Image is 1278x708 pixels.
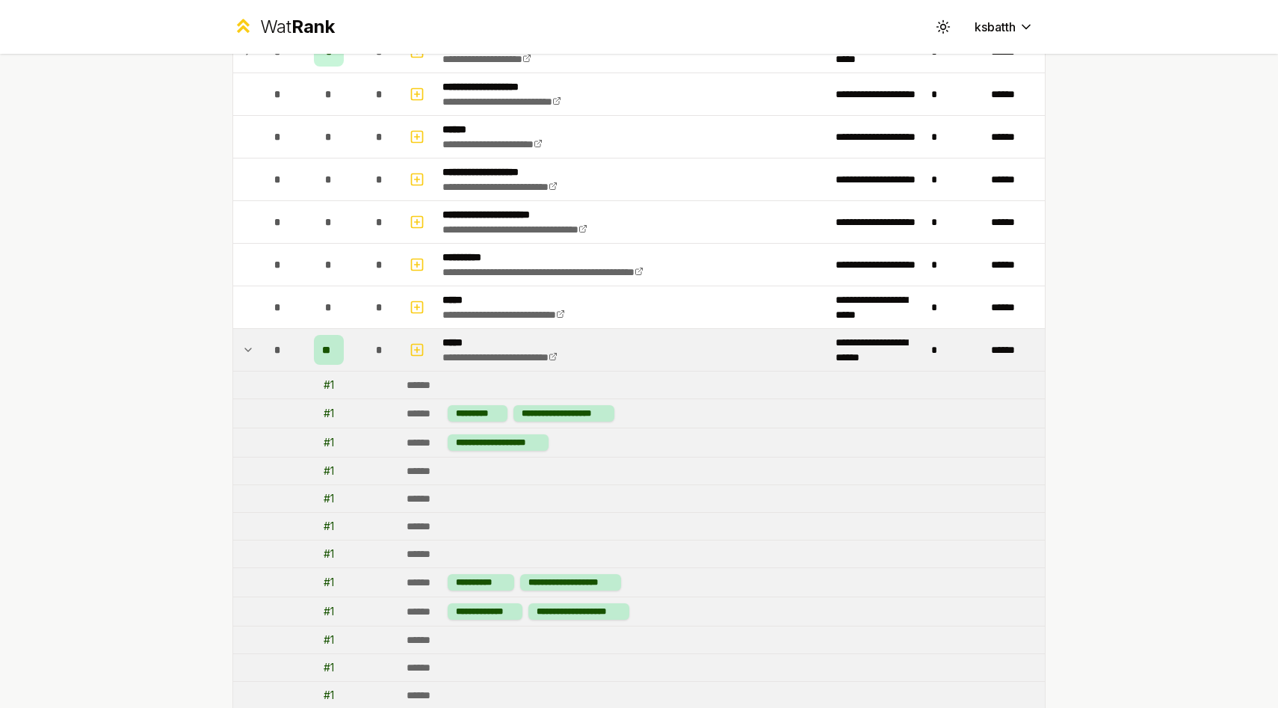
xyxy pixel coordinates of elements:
div: Wat [260,15,335,39]
span: Rank [291,16,335,37]
div: # 1 [324,378,334,393]
div: # 1 [324,660,334,675]
div: # 1 [324,464,334,478]
a: WatRank [232,15,335,39]
div: # 1 [324,547,334,561]
span: ksbatth [975,18,1016,36]
button: ksbatth [963,13,1046,40]
div: # 1 [324,406,334,421]
div: # 1 [324,491,334,506]
div: # 1 [324,632,334,647]
div: # 1 [324,575,334,590]
div: # 1 [324,688,334,703]
div: # 1 [324,604,334,619]
div: # 1 [324,519,334,534]
div: # 1 [324,435,334,450]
